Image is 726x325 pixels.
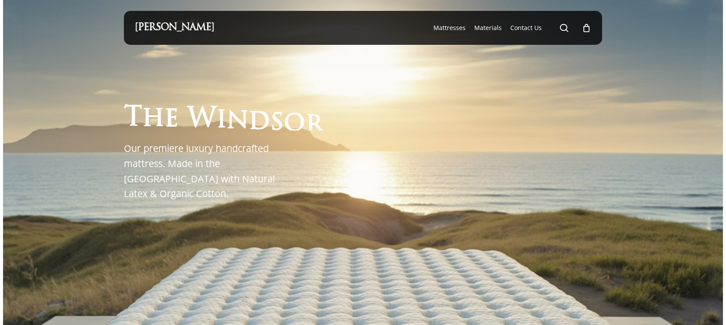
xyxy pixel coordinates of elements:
[305,112,323,138] span: r
[433,23,466,32] a: Mattresses
[142,106,164,132] span: h
[187,107,216,133] span: W
[582,23,591,33] a: Cart
[124,105,142,132] span: T
[284,111,305,137] span: o
[510,23,542,32] a: Contact Us
[216,107,226,134] span: i
[124,141,287,201] p: Our premiere luxury handcrafted mattress. Made in the [GEOGRAPHIC_DATA] with Natural Latex & Orga...
[249,109,270,135] span: d
[270,110,284,136] span: s
[135,23,214,33] a: [PERSON_NAME]
[124,104,323,131] h1: The Windsor
[164,106,179,133] span: e
[429,11,591,45] nav: Main Menu
[474,23,502,32] a: Materials
[226,108,249,134] span: n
